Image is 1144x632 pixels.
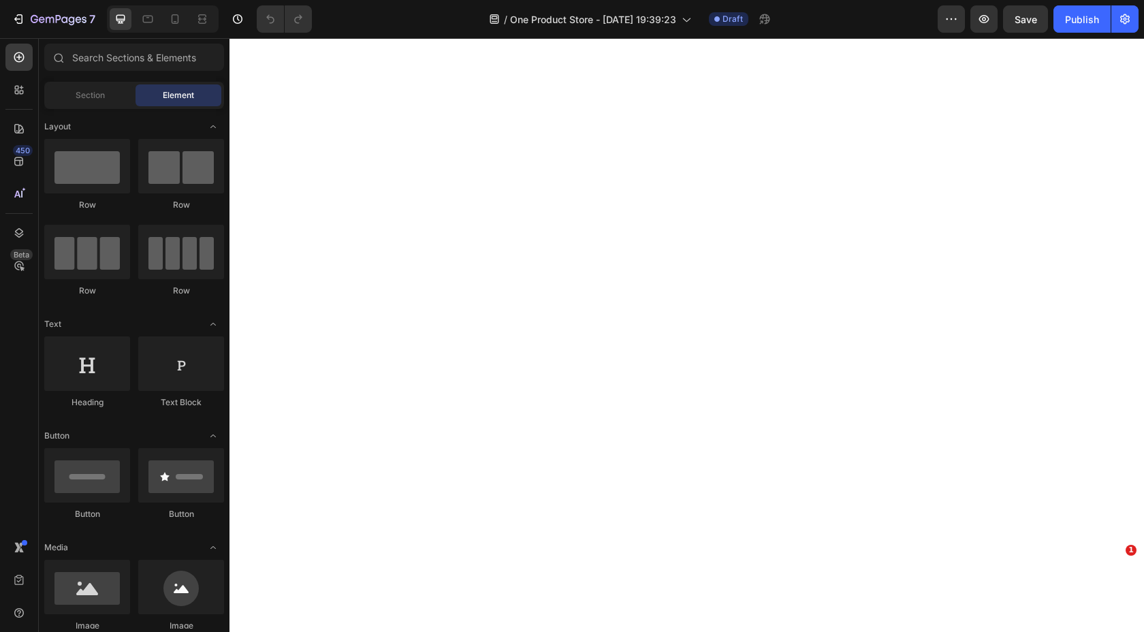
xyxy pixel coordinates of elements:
[202,425,224,447] span: Toggle open
[163,89,194,101] span: Element
[5,5,101,33] button: 7
[510,12,676,27] span: One Product Store - [DATE] 19:39:23
[257,5,312,33] div: Undo/Redo
[138,285,224,297] div: Row
[44,199,130,211] div: Row
[138,508,224,520] div: Button
[44,430,69,442] span: Button
[202,313,224,335] span: Toggle open
[138,620,224,632] div: Image
[13,145,33,156] div: 450
[44,396,130,409] div: Heading
[138,199,224,211] div: Row
[10,249,33,260] div: Beta
[1053,5,1111,33] button: Publish
[44,285,130,297] div: Row
[1098,565,1130,598] iframe: Intercom live chat
[138,396,224,409] div: Text Block
[44,44,224,71] input: Search Sections & Elements
[44,121,71,133] span: Layout
[44,620,130,632] div: Image
[202,537,224,558] span: Toggle open
[1015,14,1037,25] span: Save
[722,13,743,25] span: Draft
[1126,545,1137,556] span: 1
[1065,12,1099,27] div: Publish
[44,541,68,554] span: Media
[44,318,61,330] span: Text
[229,38,1144,632] iframe: Design area
[202,116,224,138] span: Toggle open
[504,12,507,27] span: /
[1003,5,1048,33] button: Save
[76,89,105,101] span: Section
[44,508,130,520] div: Button
[89,11,95,27] p: 7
